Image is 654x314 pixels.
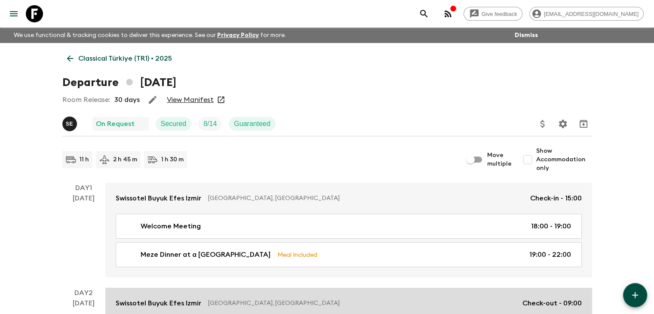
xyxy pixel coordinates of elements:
[536,147,592,172] span: Show Accommodation only
[156,117,192,131] div: Secured
[116,298,201,308] p: Swissotel Buyuk Efes Izmir
[62,74,176,91] h1: Departure [DATE]
[96,119,135,129] p: On Request
[114,95,140,105] p: 30 days
[529,7,644,21] div: [EMAIL_ADDRESS][DOMAIN_NAME]
[62,183,105,193] p: Day 1
[217,32,259,38] a: Privacy Policy
[78,53,172,64] p: Classical Türkiye (TR1) • 2025
[167,95,214,104] a: View Manifest
[62,288,105,298] p: Day 2
[62,117,79,131] button: SE
[73,193,95,277] div: [DATE]
[116,242,582,267] a: Meze Dinner at a [GEOGRAPHIC_DATA]Meal Included19:00 - 22:00
[62,119,79,126] span: Süleyman Erköse
[208,299,516,308] p: [GEOGRAPHIC_DATA], [GEOGRAPHIC_DATA]
[198,117,222,131] div: Trip Fill
[575,115,592,132] button: Archive (Completed, Cancelled or Unsynced Departures only)
[531,221,571,231] p: 18:00 - 19:00
[415,5,433,22] button: search adventures
[539,11,643,17] span: [EMAIL_ADDRESS][DOMAIN_NAME]
[113,155,137,164] p: 2 h 45 m
[534,115,551,132] button: Update Price, Early Bird Discount and Costs
[234,119,270,129] p: Guaranteed
[203,119,217,129] p: 8 / 14
[116,214,582,239] a: Welcome Meeting18:00 - 19:00
[5,5,22,22] button: menu
[529,249,571,260] p: 19:00 - 22:00
[10,28,289,43] p: We use functional & tracking cookies to deliver this experience. See our for more.
[464,7,522,21] a: Give feedback
[277,250,317,259] p: Meal Included
[513,29,540,41] button: Dismiss
[554,115,571,132] button: Settings
[477,11,522,17] span: Give feedback
[116,193,201,203] p: Swissotel Buyuk Efes Izmir
[62,95,110,105] p: Room Release:
[161,155,184,164] p: 1 h 30 m
[141,221,201,231] p: Welcome Meeting
[62,50,177,67] a: Classical Türkiye (TR1) • 2025
[208,194,523,203] p: [GEOGRAPHIC_DATA], [GEOGRAPHIC_DATA]
[161,119,187,129] p: Secured
[530,193,582,203] p: Check-in - 15:00
[80,155,89,164] p: 11 h
[105,183,592,214] a: Swissotel Buyuk Efes Izmir[GEOGRAPHIC_DATA], [GEOGRAPHIC_DATA]Check-in - 15:00
[141,249,270,260] p: Meze Dinner at a [GEOGRAPHIC_DATA]
[522,298,582,308] p: Check-out - 09:00
[487,151,512,168] span: Move multiple
[66,120,73,127] p: S E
